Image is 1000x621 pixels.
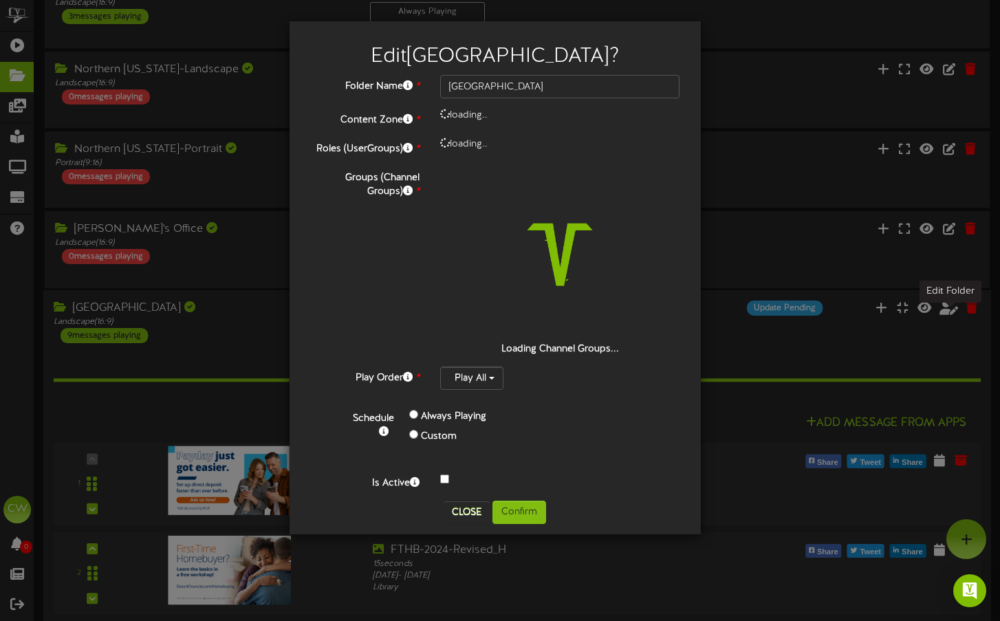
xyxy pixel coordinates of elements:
[501,344,619,354] strong: Loading Channel Groups...
[953,574,986,607] div: Open Intercom Messenger
[444,501,490,523] button: Close
[430,109,691,122] div: loading..
[472,166,648,342] img: loading-spinner-5.png
[300,75,430,94] label: Folder Name
[300,109,430,127] label: Content Zone
[300,367,430,385] label: Play Order
[430,138,691,151] div: loading..
[310,45,680,68] h2: Edit [GEOGRAPHIC_DATA] ?
[440,367,503,390] button: Play All
[421,410,486,424] label: Always Playing
[492,501,546,524] button: Confirm
[440,75,680,98] input: Folder Name
[421,430,457,444] label: Custom
[300,166,430,199] label: Groups (Channel Groups)
[300,472,430,490] label: Is Active
[300,138,430,156] label: Roles (UserGroups)
[353,413,394,424] b: Schedule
